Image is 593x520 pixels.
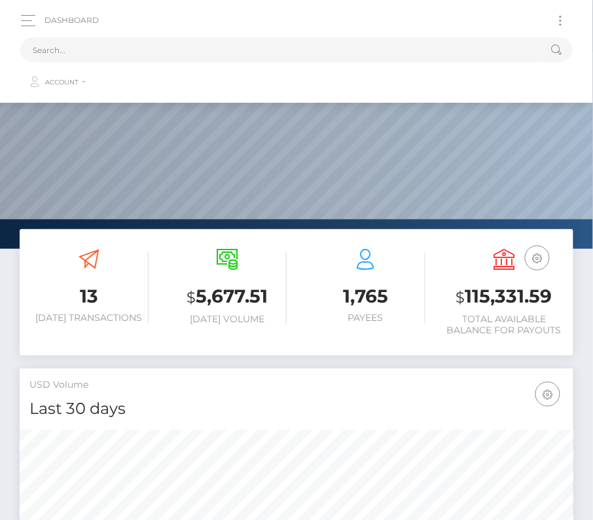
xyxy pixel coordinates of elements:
[20,37,539,62] input: Search...
[306,284,425,309] h3: 1,765
[445,314,564,336] h6: Total Available Balance for Payouts
[548,12,573,29] button: Toggle navigation
[29,379,564,392] h5: USD Volume
[45,77,79,88] span: Account
[29,398,564,420] h4: Last 30 days
[456,288,465,306] small: $
[45,7,99,34] a: Dashboard
[29,284,149,309] h3: 13
[168,284,287,310] h3: 5,677.51
[168,314,287,325] h6: [DATE] Volume
[29,312,149,324] h6: [DATE] Transactions
[445,284,564,310] h3: 115,331.59
[306,312,425,324] h6: Payees
[187,288,196,306] small: $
